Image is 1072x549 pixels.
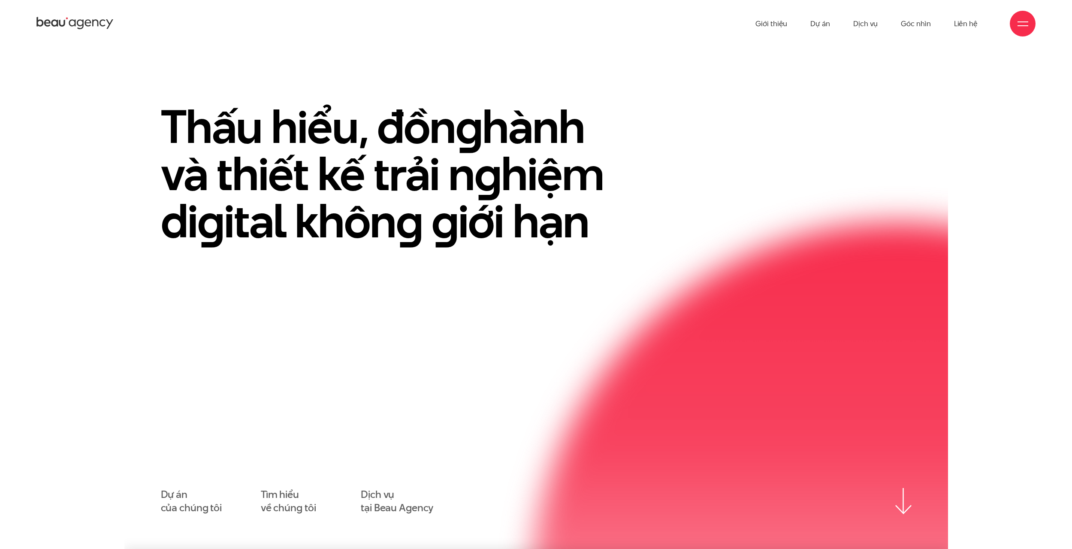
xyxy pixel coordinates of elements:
[197,189,224,253] en: g
[456,94,482,159] en: g
[432,189,458,253] en: g
[161,103,633,245] h1: Thấu hiểu, đồn hành và thiết kế trải n hiệm di ital khôn iới hạn
[261,488,316,515] a: Tìm hiểuvề chúng tôi
[474,142,501,206] en: g
[161,488,222,515] a: Dự áncủa chúng tôi
[361,488,433,515] a: Dịch vụtại Beau Agency
[396,189,423,253] en: g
